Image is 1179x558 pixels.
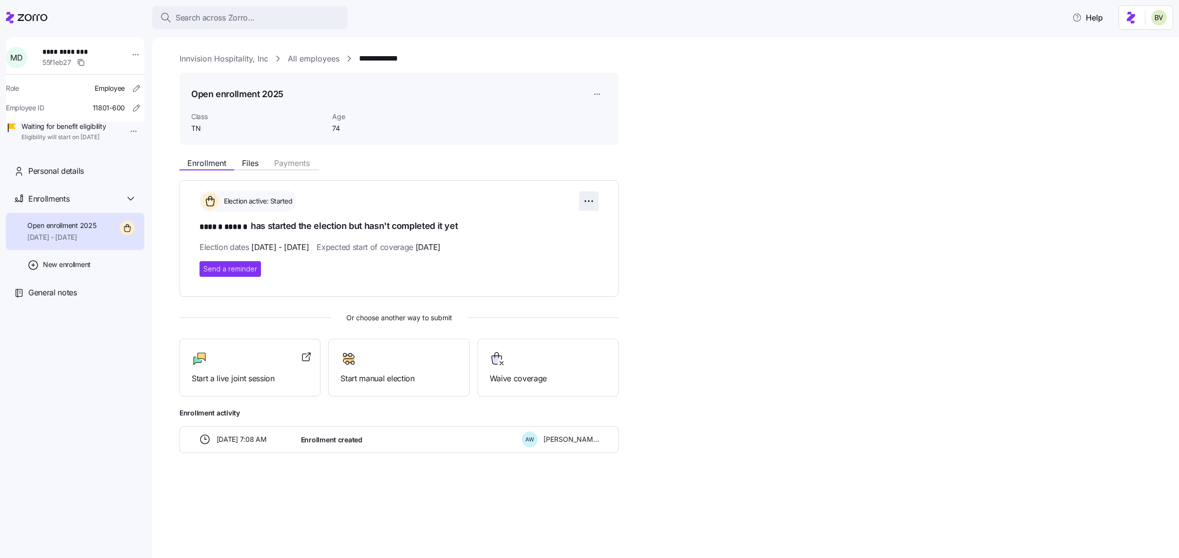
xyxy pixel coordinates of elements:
span: Start a live joint session [192,372,308,385]
span: 11801-600 [93,103,125,113]
span: [DATE] [416,241,440,253]
span: Payments [274,159,310,167]
span: Class [191,112,324,122]
span: Send a reminder [203,264,257,274]
span: New enrollment [43,260,91,269]
a: Innvision Hospitality, Inc [180,53,268,65]
span: TN [191,124,324,133]
h1: Open enrollment 2025 [191,88,283,100]
span: Enrollment activity [180,408,619,418]
span: Or choose another way to submit [180,312,619,323]
span: [DATE] - [DATE] [27,232,96,242]
span: Personal details [28,165,84,177]
img: 676487ef2089eb4995defdc85707b4f5 [1151,10,1167,25]
span: A W [525,437,534,442]
span: Employee ID [6,103,44,113]
span: Eligibility will start on [DATE] [21,133,106,142]
span: Waive coverage [490,372,606,385]
span: [PERSON_NAME] [543,434,599,444]
span: Start manual election [340,372,457,385]
span: Employee [95,83,125,93]
button: Send a reminder [200,261,261,277]
span: Search across Zorro... [176,12,255,24]
span: Enrollments [28,193,69,205]
span: Role [6,83,19,93]
span: [DATE] 7:08 AM [217,434,267,444]
span: [DATE] - [DATE] [251,241,309,253]
span: Waiting for benefit eligibility [21,122,106,131]
span: 74 [332,124,430,133]
button: Help [1064,8,1111,27]
button: Search across Zorro... [152,6,347,29]
span: Expected start of coverage [317,241,440,253]
a: All employees [288,53,340,65]
span: Help [1072,12,1103,23]
h1: has started the election but hasn't completed it yet [200,220,599,233]
span: General notes [28,287,77,299]
span: Election dates [200,241,309,253]
span: Enrollment created [301,435,362,445]
span: Open enrollment 2025 [27,221,96,230]
span: Election active: Started [221,196,292,206]
span: 55f1eb27 [42,58,71,67]
span: Age [332,112,430,122]
span: Enrollment [187,159,226,167]
span: Files [242,159,259,167]
span: M D [10,54,22,62]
